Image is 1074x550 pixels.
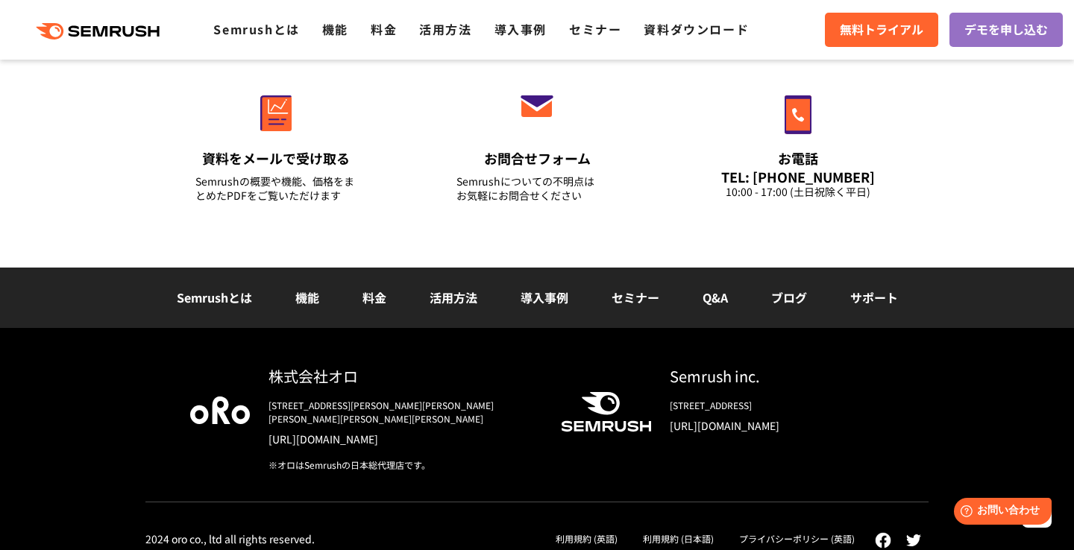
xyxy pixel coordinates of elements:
[556,532,618,545] a: 利用規約 (英語)
[906,534,921,546] img: twitter
[213,20,299,38] a: Semrushとは
[456,149,618,168] div: お問合せフォーム
[717,185,879,199] div: 10:00 - 17:00 (土日祝除く平日)
[268,399,537,426] div: [STREET_ADDRESS][PERSON_NAME][PERSON_NAME][PERSON_NAME][PERSON_NAME][PERSON_NAME]
[145,532,315,546] div: 2024 oro co., ltd all rights reserved.
[521,288,568,306] a: 導入事例
[456,174,618,203] div: Semrushについての不明点は お気軽にお問合せください
[419,20,471,38] a: 活用方法
[195,174,357,203] div: Semrushの概要や機能、価格をまとめたPDFをご覧いただけます
[717,149,879,168] div: お電話
[268,432,537,446] a: [URL][DOMAIN_NAME]
[612,288,659,306] a: セミナー
[825,13,938,47] a: 無料トライアル
[569,20,621,38] a: セミナー
[644,20,749,38] a: 資料ダウンロード
[949,13,1063,47] a: デモを申し込む
[670,399,884,412] div: [STREET_ADDRESS]
[941,492,1058,534] iframe: Help widget launcher
[964,20,1048,39] span: デモを申し込む
[430,288,477,306] a: 活用方法
[670,365,884,387] div: Semrush inc.
[771,288,807,306] a: ブログ
[177,288,252,306] a: Semrushとは
[268,458,537,472] div: ※オロはSemrushの日本総代理店です。
[840,20,923,39] span: 無料トライアル
[268,365,537,387] div: 株式会社オロ
[494,20,547,38] a: 導入事例
[643,532,714,545] a: 利用規約 (日本語)
[164,63,388,221] a: 資料をメールで受け取る Semrushの概要や機能、価格をまとめたPDFをご覧いただけます
[190,396,250,423] img: oro company
[425,63,649,221] a: お問合せフォーム Semrushについての不明点はお気軽にお問合せください
[295,288,319,306] a: 機能
[875,532,891,549] img: facebook
[717,168,879,185] div: TEL: [PHONE_NUMBER]
[739,532,855,545] a: プライバシーポリシー (英語)
[850,288,898,306] a: サポート
[670,418,884,433] a: [URL][DOMAIN_NAME]
[703,288,728,306] a: Q&A
[362,288,386,306] a: 料金
[195,149,357,168] div: 資料をメールで受け取る
[371,20,397,38] a: 料金
[322,20,348,38] a: 機能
